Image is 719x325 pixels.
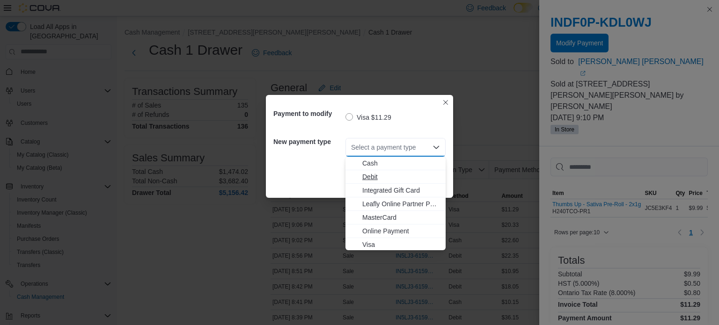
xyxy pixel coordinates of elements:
button: Leafly Online Partner Payment [345,197,446,211]
h5: New payment type [273,132,344,151]
span: Debit [362,172,440,181]
button: Integrated Gift Card [345,184,446,197]
label: Visa $11.29 [345,112,391,123]
h5: Payment to modify [273,104,344,123]
span: Visa [362,240,440,249]
input: Accessible screen reader label [351,142,352,153]
button: Online Payment [345,224,446,238]
button: Cash [345,157,446,170]
span: Leafly Online Partner Payment [362,199,440,209]
button: Visa [345,238,446,252]
button: Debit [345,170,446,184]
span: Online Payment [362,226,440,236]
span: Cash [362,159,440,168]
button: MasterCard [345,211,446,224]
div: Choose from the following options [345,157,446,252]
button: Close list of options [433,144,440,151]
span: Integrated Gift Card [362,186,440,195]
button: Closes this modal window [440,97,451,108]
span: MasterCard [362,213,440,222]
